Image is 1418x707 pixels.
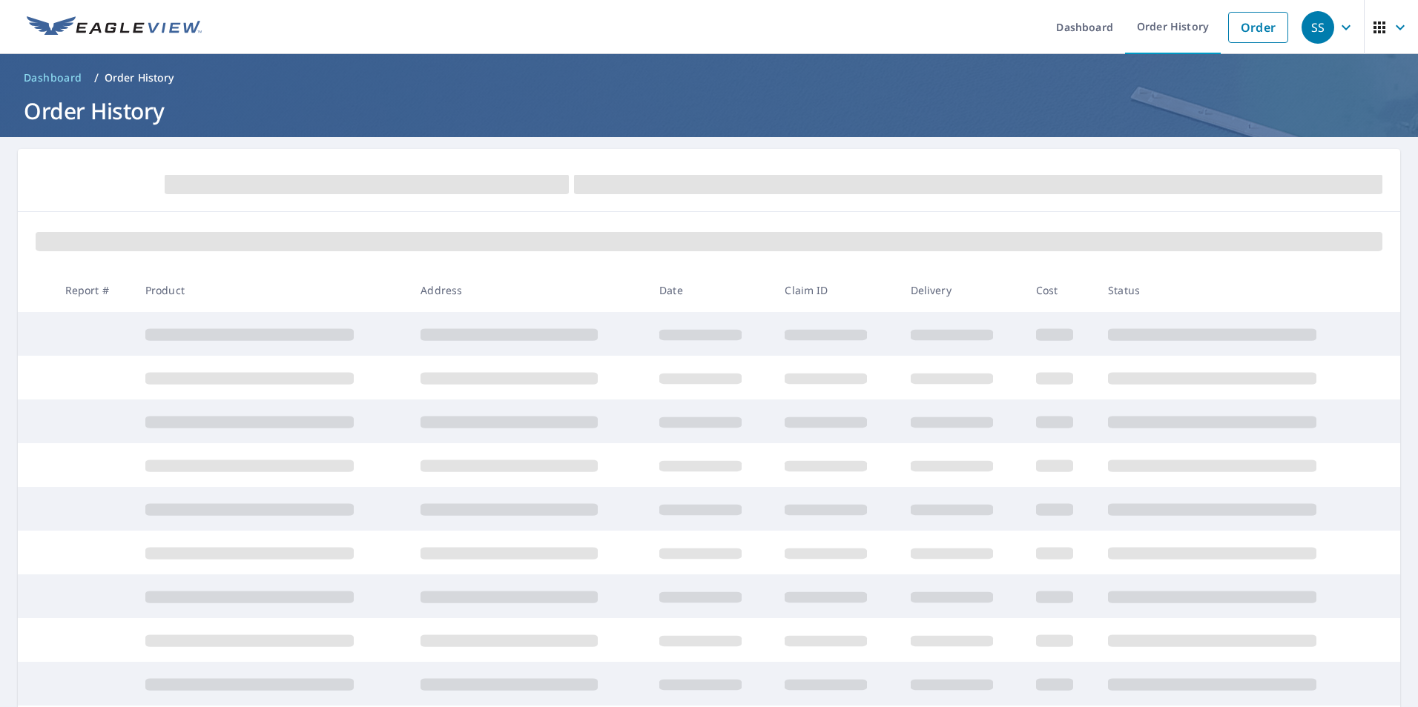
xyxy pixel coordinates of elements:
div: SS [1302,11,1334,44]
h1: Order History [18,96,1400,126]
img: EV Logo [27,16,202,39]
th: Delivery [899,268,1024,312]
a: Dashboard [18,66,88,90]
th: Report # [53,268,133,312]
th: Status [1096,268,1372,312]
a: Order [1228,12,1288,43]
nav: breadcrumb [18,66,1400,90]
th: Cost [1024,268,1096,312]
li: / [94,69,99,87]
th: Date [647,268,773,312]
span: Dashboard [24,70,82,85]
p: Order History [105,70,174,85]
th: Claim ID [773,268,898,312]
th: Product [133,268,409,312]
th: Address [409,268,647,312]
